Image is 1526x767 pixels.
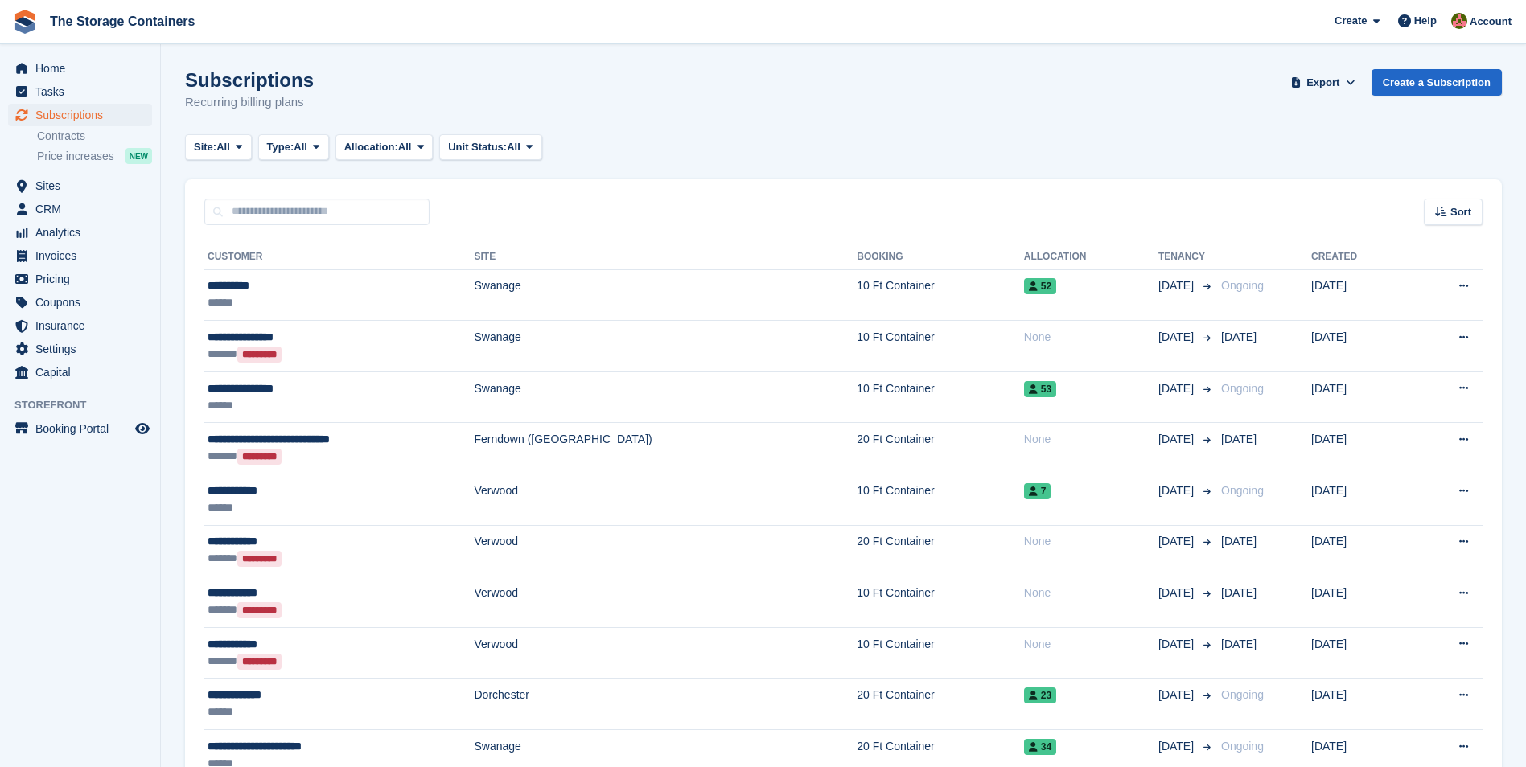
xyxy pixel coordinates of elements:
[1024,687,1056,703] span: 23
[294,139,307,155] span: All
[1335,13,1367,29] span: Create
[185,93,314,112] p: Recurring billing plans
[8,80,152,103] a: menu
[35,57,132,80] span: Home
[475,627,858,679] td: Verwood
[857,269,1024,321] td: 10 Ft Container
[8,361,152,383] a: menu
[1024,244,1158,270] th: Allocation
[1414,13,1437,29] span: Help
[1450,204,1471,220] span: Sort
[194,139,216,155] span: Site:
[1306,75,1339,91] span: Export
[1311,474,1410,526] td: [DATE]
[1311,321,1410,372] td: [DATE]
[475,371,858,423] td: Swanage
[1311,679,1410,730] td: [DATE]
[8,221,152,244] a: menu
[13,10,37,34] img: stora-icon-8386f47178a22dfd0bd8f6a31ec36ba5ce8667c1dd55bd0f319d3a0aa187defe.svg
[439,134,541,161] button: Unit Status: All
[1158,738,1197,755] span: [DATE]
[857,321,1024,372] td: 10 Ft Container
[185,69,314,91] h1: Subscriptions
[1024,636,1158,653] div: None
[1024,739,1056,755] span: 34
[475,269,858,321] td: Swanage
[857,423,1024,474] td: 20 Ft Container
[35,291,132,314] span: Coupons
[35,104,132,126] span: Subscriptions
[37,129,152,144] a: Contracts
[344,139,398,155] span: Allocation:
[857,474,1024,526] td: 10 Ft Container
[475,474,858,526] td: Verwood
[8,174,152,197] a: menu
[8,244,152,267] a: menu
[1221,535,1257,548] span: [DATE]
[1024,278,1056,294] span: 52
[1372,69,1502,96] a: Create a Subscription
[37,147,152,165] a: Price increases NEW
[8,198,152,220] a: menu
[1158,482,1197,499] span: [DATE]
[267,139,294,155] span: Type:
[1311,244,1410,270] th: Created
[35,338,132,360] span: Settings
[857,679,1024,730] td: 20 Ft Container
[857,244,1024,270] th: Booking
[1451,13,1467,29] img: Kirsty Simpson
[335,134,434,161] button: Allocation: All
[8,417,152,440] a: menu
[43,8,201,35] a: The Storage Containers
[1158,329,1197,346] span: [DATE]
[204,244,475,270] th: Customer
[35,361,132,383] span: Capital
[1024,584,1158,601] div: None
[185,134,252,161] button: Site: All
[1311,576,1410,628] td: [DATE]
[1158,244,1215,270] th: Tenancy
[35,244,132,267] span: Invoices
[1158,277,1197,294] span: [DATE]
[857,627,1024,679] td: 10 Ft Container
[507,139,520,155] span: All
[1024,431,1158,448] div: None
[1024,533,1158,550] div: None
[8,104,152,126] a: menu
[475,576,858,628] td: Verwood
[1311,525,1410,576] td: [DATE]
[1221,433,1257,445] span: [DATE]
[1158,431,1197,448] span: [DATE]
[1311,627,1410,679] td: [DATE]
[1288,69,1359,96] button: Export
[1158,687,1197,703] span: [DATE]
[35,80,132,103] span: Tasks
[1158,584,1197,601] span: [DATE]
[475,321,858,372] td: Swanage
[448,139,507,155] span: Unit Status:
[8,268,152,290] a: menu
[37,149,114,164] span: Price increases
[1221,382,1264,395] span: Ongoing
[1221,279,1264,292] span: Ongoing
[216,139,230,155] span: All
[1158,380,1197,397] span: [DATE]
[1158,533,1197,550] span: [DATE]
[1158,636,1197,653] span: [DATE]
[1221,484,1264,497] span: Ongoing
[35,221,132,244] span: Analytics
[35,417,132,440] span: Booking Portal
[857,576,1024,628] td: 10 Ft Container
[1221,740,1264,753] span: Ongoing
[1311,423,1410,474] td: [DATE]
[1311,269,1410,321] td: [DATE]
[1221,688,1264,701] span: Ongoing
[35,174,132,197] span: Sites
[857,525,1024,576] td: 20 Ft Container
[1221,330,1257,343] span: [DATE]
[35,268,132,290] span: Pricing
[1221,638,1257,650] span: [DATE]
[1470,14,1512,30] span: Account
[398,139,412,155] span: All
[1024,381,1056,397] span: 53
